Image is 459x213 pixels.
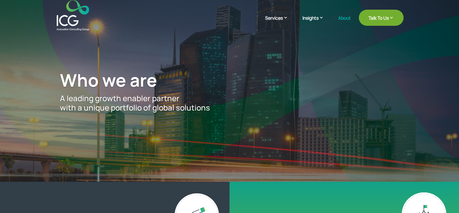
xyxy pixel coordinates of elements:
a: Insights [302,15,330,31]
a: Talk To Us [359,10,404,26]
a: Services [265,15,294,31]
span: Who we are [60,68,157,92]
p: A leading growth enabler partner with a unique portfolio of global solutions [60,94,399,112]
a: About [338,15,351,31]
